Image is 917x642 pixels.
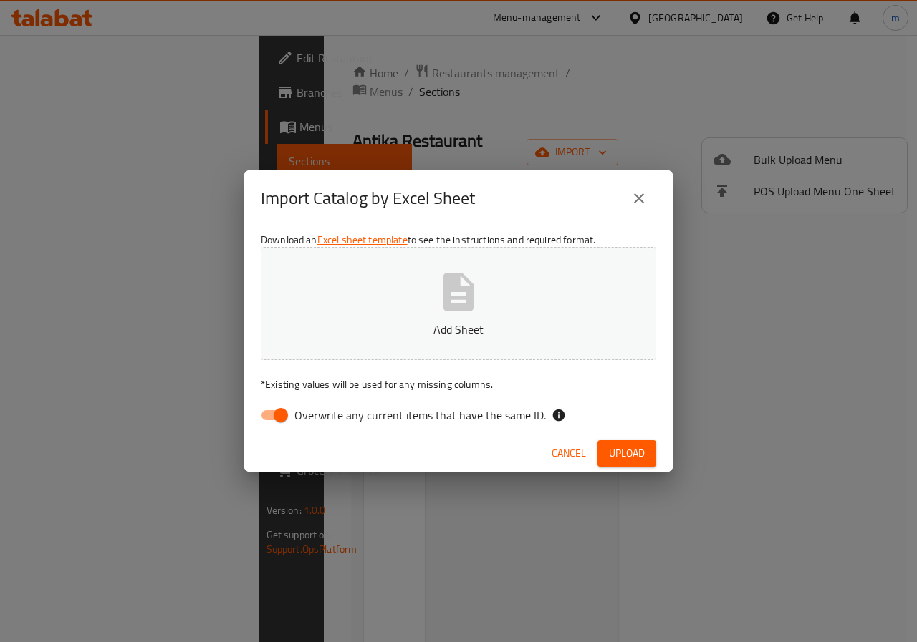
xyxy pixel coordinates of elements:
p: Add Sheet [283,321,634,338]
button: Add Sheet [261,247,656,360]
button: Upload [597,440,656,467]
span: Upload [609,444,645,462]
svg: If the overwrite option isn't selected, then the items that match an existing ID will be ignored ... [552,408,566,422]
button: Cancel [546,440,592,467]
p: Existing values will be used for any missing columns. [261,377,656,391]
div: Download an to see the instructions and required format. [244,227,673,434]
button: close [622,181,656,215]
h2: Import Catalog by Excel Sheet [261,187,475,210]
span: Overwrite any current items that have the same ID. [294,407,546,424]
a: Excel sheet template [317,230,408,249]
span: Cancel [552,444,586,462]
